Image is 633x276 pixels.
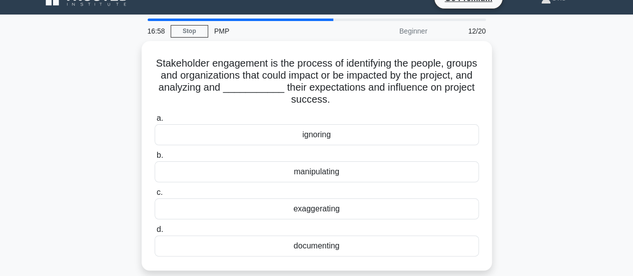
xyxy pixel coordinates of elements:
h5: Stakeholder engagement is the process of identifying the people, groups and organizations that co... [154,57,480,106]
div: 12/20 [433,21,492,41]
div: manipulating [155,161,479,182]
span: d. [157,225,163,233]
div: PMP [208,21,346,41]
span: a. [157,114,163,122]
span: c. [157,188,163,196]
a: Stop [171,25,208,38]
div: ignoring [155,124,479,145]
div: exaggerating [155,198,479,219]
div: 16:58 [142,21,171,41]
div: Beginner [346,21,433,41]
span: b. [157,151,163,159]
div: documenting [155,235,479,256]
